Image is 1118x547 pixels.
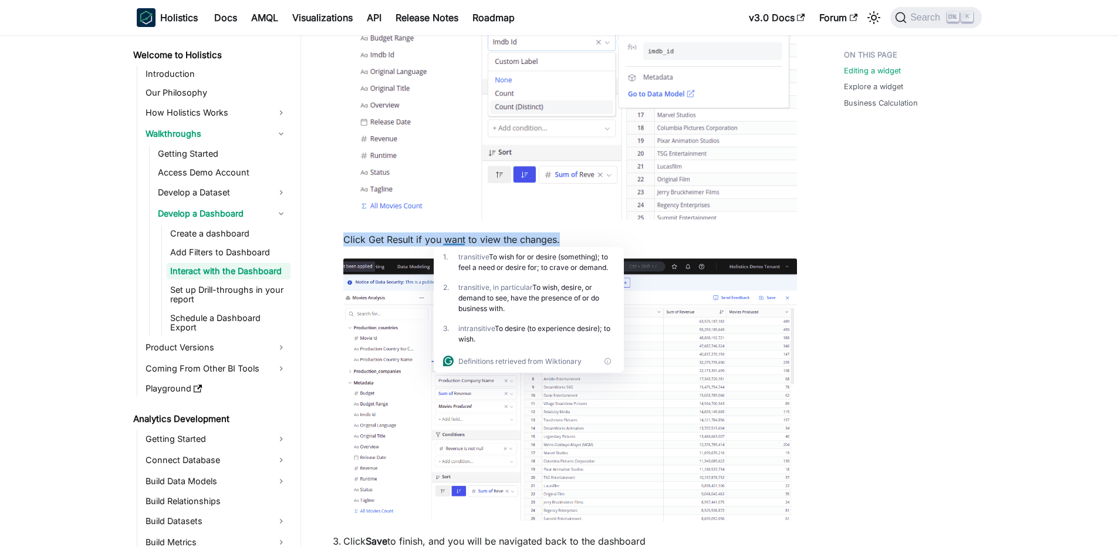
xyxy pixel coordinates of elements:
[844,65,901,76] a: Editing a widget
[125,35,301,547] nav: Docs sidebar
[142,380,291,397] a: Playground
[961,12,973,22] kbd: K
[160,11,198,25] b: Holistics
[864,8,883,27] button: Switch between dark and light mode (currently light mode)
[244,8,285,27] a: AMQL
[142,451,291,470] a: Connect Database
[142,124,291,143] a: Walkthroughs
[389,8,465,27] a: Release Notes
[154,183,291,202] a: Develop a Dataset
[142,103,291,122] a: How Holistics Works
[142,85,291,101] a: Our Philosophy
[890,7,981,28] button: Search (Ctrl+K)
[142,338,291,357] a: Product Versions
[137,8,198,27] a: HolisticsHolistics
[167,310,291,336] a: Schedule a Dashboard Export
[167,282,291,308] a: Set up Drill-throughs in your report
[465,8,522,27] a: Roadmap
[154,204,291,223] a: Develop a Dashboard
[130,47,291,63] a: Welcome to Holistics
[142,493,291,509] a: Build Relationships
[142,512,291,531] a: Build Datasets
[207,8,244,27] a: Docs
[742,8,812,27] a: v3.0 Docs
[154,164,291,181] a: Access Demo Account
[154,146,291,162] a: Getting Started
[142,430,291,448] a: Getting Started
[130,411,291,427] a: Analytics Development
[366,535,387,547] strong: Save
[907,12,947,23] span: Search
[142,359,291,378] a: Coming From Other BI Tools
[137,8,156,27] img: Holistics
[142,472,291,491] a: Build Data Models
[844,81,903,92] a: Explore a widget
[167,263,291,279] a: Interact with the Dashboard
[812,8,864,27] a: Forum
[142,66,291,82] a: Introduction
[285,8,360,27] a: Visualizations
[167,225,291,242] a: Create a dashboard
[844,97,918,109] a: Business Calculation
[167,244,291,261] a: Add Filters to Dashboard
[360,8,389,27] a: API
[343,232,797,247] p: Click Get Result if you want to view the changes.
